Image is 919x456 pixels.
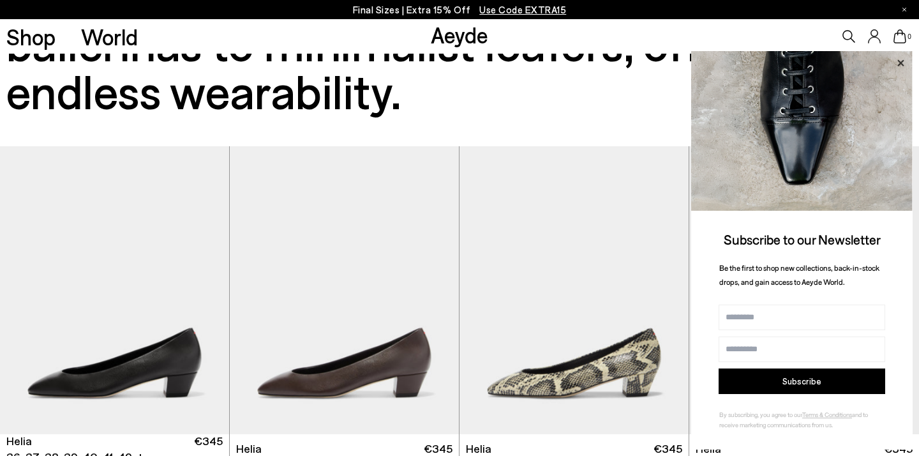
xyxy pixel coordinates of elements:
a: Aeyde [431,21,488,48]
span: Helia [6,433,32,449]
a: Next slide Previous slide [459,146,689,434]
a: Next slide Previous slide [230,146,459,434]
img: ca3f721fb6ff708a270709c41d776025.jpg [691,51,913,211]
span: By subscribing, you agree to our [719,411,802,418]
p: Final Sizes | Extra 15% Off [353,2,567,18]
span: Be the first to shop new collections, back-in-stock drops, and gain access to Aeyde World. [719,263,879,287]
div: 1 / 6 [459,146,689,434]
a: 0 [893,29,906,43]
a: Terms & Conditions [802,411,852,418]
img: Helia Suede Low-Cut Pumps [689,146,919,434]
a: World [81,26,138,48]
span: Subscribe to our Newsletter [724,231,881,247]
button: Subscribe [719,369,885,394]
img: Helia Low-Cut Pumps [459,146,689,434]
div: 1 / 6 [230,146,459,434]
span: 0 [906,33,913,40]
span: Navigate to /collections/ss25-final-sizes [479,4,566,15]
a: Shop [6,26,56,48]
img: Helia Low-Cut Pumps [230,146,459,434]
